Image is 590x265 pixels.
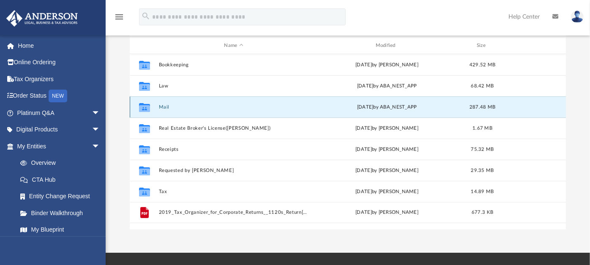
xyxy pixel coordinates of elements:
[6,104,113,121] a: Platinum Q&Aarrow_drop_down
[134,42,155,49] div: id
[49,90,67,102] div: NEW
[471,147,494,152] span: 75.32 MB
[159,104,309,110] button: Mail
[312,209,462,217] div: [DATE] by [PERSON_NAME]
[503,42,563,49] div: id
[312,188,462,196] div: by [PERSON_NAME]
[312,167,462,175] div: [DATE] by [PERSON_NAME]
[470,63,495,67] span: 429.52 MB
[472,210,493,215] span: 677.3 KB
[159,210,309,216] button: 2019_Tax_Organizer_for_Corporate_Returns__1120s_Return[74722].pdf
[312,61,462,69] div: [DATE] by [PERSON_NAME]
[114,16,124,22] a: menu
[141,11,150,21] i: search
[12,221,109,238] a: My Blueprint
[6,37,113,54] a: Home
[470,105,495,109] span: 287.48 MB
[571,11,584,23] img: User Pic
[471,189,494,194] span: 14.89 MB
[92,104,109,122] span: arrow_drop_down
[466,42,500,49] div: Size
[159,83,309,89] button: Law
[6,121,113,138] a: Digital Productsarrow_drop_down
[158,42,309,49] div: Name
[92,138,109,155] span: arrow_drop_down
[6,87,113,105] a: Order StatusNEW
[6,138,113,155] a: My Entitiesarrow_drop_down
[356,189,372,194] span: [DATE]
[6,71,113,87] a: Tax Organizers
[357,105,374,109] span: [DATE]
[12,188,113,205] a: Entity Change Request
[12,171,113,188] a: CTA Hub
[312,104,462,111] div: by ABA_NEST_APP
[130,54,566,229] div: grid
[312,125,462,132] div: [DATE] by [PERSON_NAME]
[312,146,462,153] div: [DATE] by [PERSON_NAME]
[12,155,113,172] a: Overview
[4,10,80,27] img: Anderson Advisors Platinum Portal
[6,54,113,71] a: Online Ordering
[159,126,309,131] button: Real Estate Broker's License([PERSON_NAME])
[471,168,494,173] span: 29.35 MB
[159,168,309,173] button: Requested by [PERSON_NAME]
[12,205,113,221] a: Binder Walkthrough
[159,62,309,68] button: Bookkeeping
[312,82,462,90] div: [DATE] by ABA_NEST_APP
[473,126,492,131] span: 1.67 MB
[471,84,494,88] span: 68.42 MB
[114,12,124,22] i: menu
[159,189,309,194] button: Tax
[92,121,109,139] span: arrow_drop_down
[312,42,462,49] div: Modified
[159,147,309,152] button: Receipts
